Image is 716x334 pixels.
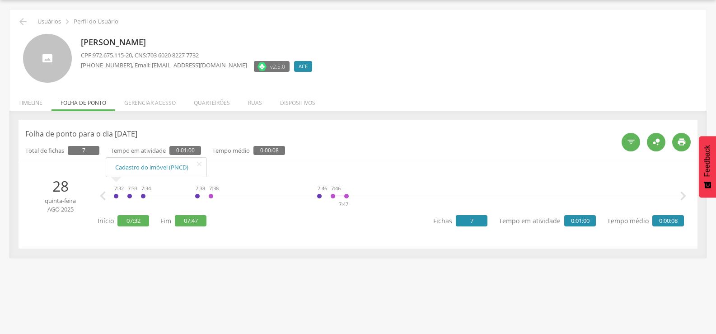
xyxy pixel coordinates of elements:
[9,90,51,111] li: Timeline
[318,185,327,192] div: 7:46
[111,146,201,155] p: Tempo em atividade
[607,215,684,226] p: Tempo médio
[270,62,285,71] span: v2.5.0
[93,51,132,59] span: 972.675.115-20
[239,90,271,111] li: Ruas
[74,18,118,25] p: Perfil do Usuário
[147,51,199,59] span: 703 6020 8227 7732
[115,90,185,111] li: Gerenciar acesso
[564,215,596,226] span: 0:01:00
[169,146,201,155] span: 0:01:00
[25,129,615,139] p: Folha de ponto para o dia [DATE]
[271,90,324,111] li: Dispositivos
[68,146,99,155] span: 7
[331,185,341,192] div: 7:46
[499,215,596,226] p: Tempo em atividade
[30,197,91,205] span: quinta-feira
[253,146,285,155] span: 0:00:08
[37,18,61,25] p: Usuários
[98,215,149,226] p: Início
[30,205,91,214] span: ago 2025
[141,185,151,192] div: 7:34
[627,137,636,146] i: 
[81,51,317,60] p: CPF: , CNS:
[175,215,206,226] span: 07:47
[185,90,239,111] li: Quarteirões
[30,176,91,197] p: 28
[160,215,206,226] p: Fim
[652,215,684,226] span: 0:00:08
[677,137,686,146] i: 
[128,185,137,192] div: 7:33
[18,16,28,27] i: 
[25,146,99,155] p: Total de fichas
[62,17,72,27] i: 
[703,145,711,177] span: Feedback
[651,137,661,147] i: 
[117,215,149,226] span: 07:32
[196,185,205,192] div: 7:38
[209,185,219,192] div: 7:38
[81,61,132,69] span: [PHONE_NUMBER]
[456,215,487,226] span: 7
[81,61,247,70] p: , Email: [EMAIL_ADDRESS][DOMAIN_NAME]
[699,136,716,198] button: Feedback - Mostrar pesquisa
[674,187,692,205] i: 
[94,187,112,205] i: 
[433,215,487,226] p: Fichas
[212,146,285,155] p: Tempo médio
[299,63,308,70] span: ACE
[339,201,348,208] div: 7:47
[81,37,317,48] p: [PERSON_NAME]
